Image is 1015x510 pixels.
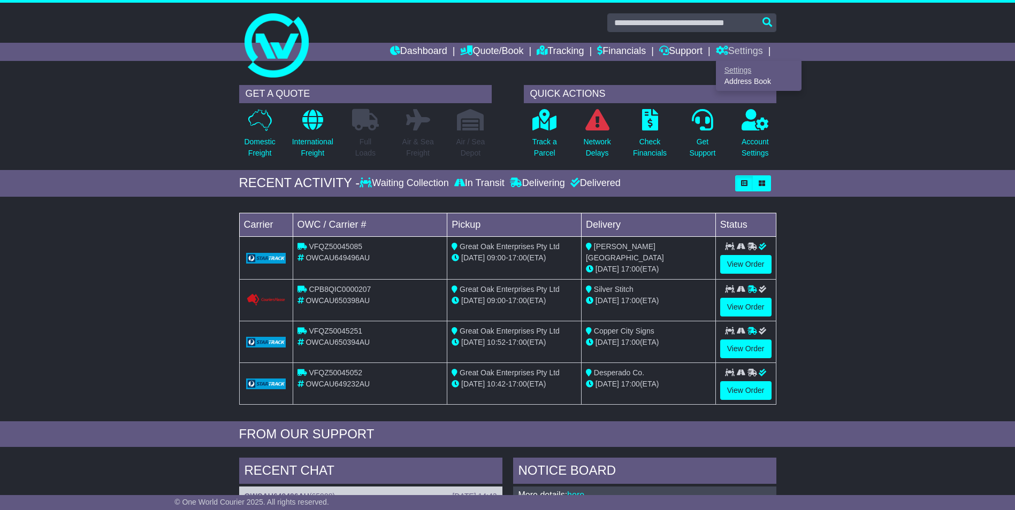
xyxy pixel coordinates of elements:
[596,338,619,346] span: [DATE]
[306,338,370,346] span: OWCAU650394AU
[621,265,640,273] span: 17:00
[568,177,621,189] div: Delivered
[508,380,527,388] span: 17:00
[586,378,711,390] div: (ETA)
[594,327,654,335] span: Copper City Signs
[239,458,502,486] div: RECENT CHAT
[716,76,801,88] a: Address Book
[716,64,801,76] a: Settings
[243,109,276,165] a: DomesticFreight
[402,136,434,159] p: Air & Sea Freight
[461,338,485,346] span: [DATE]
[487,296,506,305] span: 09:00
[460,368,560,377] span: Great Oak Enterprises Pty Ltd
[720,381,772,400] a: View Order
[487,253,506,262] span: 09:00
[659,43,703,61] a: Support
[246,337,286,347] img: GetCarrierServiceLogo
[487,338,506,346] span: 10:52
[292,136,333,159] p: International Freight
[360,177,451,189] div: Waiting Collection
[246,378,286,389] img: GetCarrierServiceLogo
[309,285,371,293] span: CPB8QIC0000207
[594,368,644,377] span: Desperado Co.
[507,177,568,189] div: Delivering
[306,296,370,305] span: OWCAU650398AU
[632,109,667,165] a: CheckFinancials
[352,136,379,159] p: Full Loads
[742,136,769,159] p: Account Settings
[596,380,619,388] span: [DATE]
[633,136,667,159] p: Check Financials
[312,492,333,500] span: 65998
[239,175,360,191] div: RECENT ACTIVITY -
[452,295,577,306] div: - (ETA)
[293,213,447,236] td: OWC / Carrier #
[596,296,619,305] span: [DATE]
[239,427,776,442] div: FROM OUR SUPPORT
[720,298,772,316] a: View Order
[460,43,523,61] a: Quote/Book
[586,264,711,275] div: (ETA)
[461,253,485,262] span: [DATE]
[716,61,802,91] div: Quote/Book
[245,492,497,501] div: ( )
[452,378,577,390] div: - (ETA)
[309,368,362,377] span: VFQZ50045052
[452,252,577,264] div: - (ETA)
[720,339,772,358] a: View Order
[452,177,507,189] div: In Transit
[461,380,485,388] span: [DATE]
[309,242,362,251] span: VFQZ50045085
[518,490,771,500] p: More details: .
[460,242,560,251] span: Great Oak Enterprises Pty Ltd
[586,295,711,306] div: (ETA)
[689,109,716,165] a: GetSupport
[239,85,492,103] div: GET A QUOTE
[741,109,769,165] a: AccountSettings
[596,265,619,273] span: [DATE]
[452,337,577,348] div: - (ETA)
[292,109,334,165] a: InternationalFreight
[306,380,370,388] span: OWCAU649232AU
[174,498,329,506] span: © One World Courier 2025. All rights reserved.
[487,380,506,388] span: 10:42
[452,492,497,501] div: [DATE] 14:43
[581,213,715,236] td: Delivery
[567,490,584,499] a: here
[513,458,776,486] div: NOTICE BOARD
[583,136,610,159] p: Network Delays
[239,213,293,236] td: Carrier
[245,492,309,500] a: OWCAU649496AU
[524,85,776,103] div: QUICK ACTIONS
[456,136,485,159] p: Air / Sea Depot
[532,136,557,159] p: Track a Parcel
[537,43,584,61] a: Tracking
[586,242,664,262] span: [PERSON_NAME][GEOGRAPHIC_DATA]
[583,109,611,165] a: NetworkDelays
[621,380,640,388] span: 17:00
[720,255,772,274] a: View Order
[246,293,286,306] img: GetCarrierServiceLogo
[508,296,527,305] span: 17:00
[586,337,711,348] div: (ETA)
[508,338,527,346] span: 17:00
[461,296,485,305] span: [DATE]
[597,43,646,61] a: Financials
[532,109,558,165] a: Track aParcel
[460,285,560,293] span: Great Oak Enterprises Pty Ltd
[244,136,275,159] p: Domestic Freight
[309,327,362,335] span: VFQZ50045251
[390,43,447,61] a: Dashboard
[689,136,715,159] p: Get Support
[306,253,370,262] span: OWCAU649496AU
[246,253,286,264] img: GetCarrierServiceLogo
[447,213,582,236] td: Pickup
[621,296,640,305] span: 17:00
[621,338,640,346] span: 17:00
[716,43,763,61] a: Settings
[460,327,560,335] span: Great Oak Enterprises Pty Ltd
[594,285,634,293] span: Silver Stitch
[508,253,527,262] span: 17:00
[715,213,776,236] td: Status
